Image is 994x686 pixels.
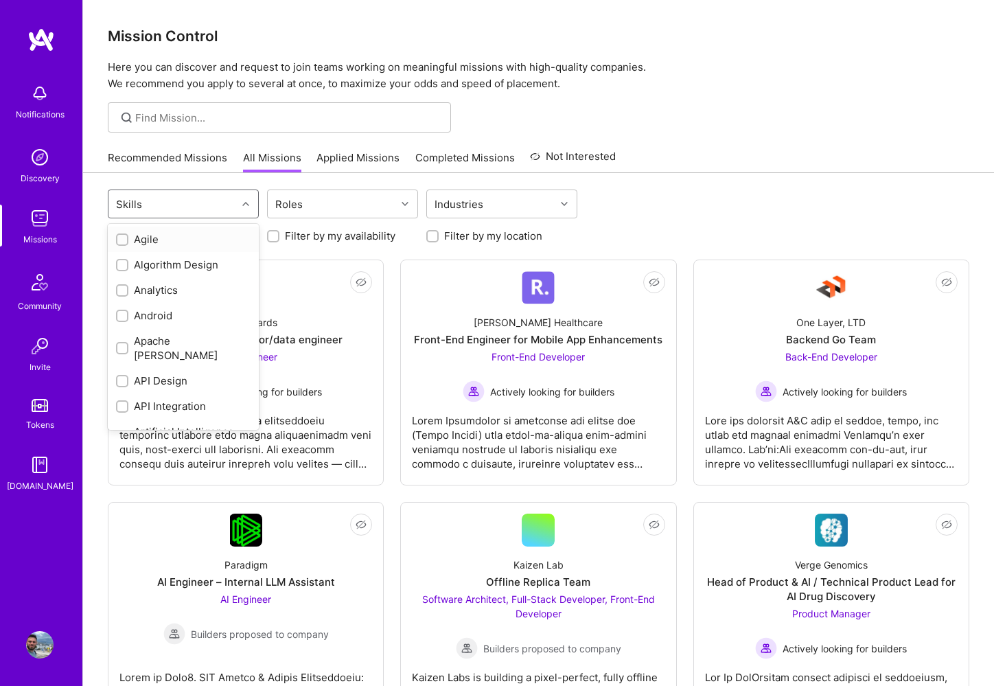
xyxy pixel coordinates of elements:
[23,232,57,247] div: Missions
[513,558,564,572] div: Kaizen Lab
[26,205,54,232] img: teamwork
[230,514,262,547] img: Company Logo
[705,575,958,604] div: Head of Product & AI / Technical Product Lead for AI Drug Discovery
[108,27,969,45] h3: Mission Control
[941,519,952,530] i: icon EyeClosed
[356,277,367,288] i: icon EyeClosed
[220,593,271,605] span: AI Engineer
[113,194,146,214] div: Skills
[7,479,73,493] div: [DOMAIN_NAME]
[163,623,185,645] img: Builders proposed to company
[224,558,268,572] div: Paradigm
[119,402,372,471] div: Loremipsumdo si ametcons a elitseddoeiu temporinc utlabore etdo magna aliquaenimadm veni quis, no...
[116,424,251,453] div: Artificial Intelligence (AI)
[522,271,555,304] img: Company Logo
[30,360,51,374] div: Invite
[116,258,251,272] div: Algorithm Design
[191,627,329,641] span: Builders proposed to company
[32,399,48,412] img: tokens
[356,519,367,530] i: icon EyeClosed
[18,299,62,313] div: Community
[116,308,251,323] div: Android
[474,315,603,330] div: [PERSON_NAME] Healthcare
[316,150,400,173] a: Applied Missions
[815,514,848,547] img: Company Logo
[243,150,301,173] a: All Missions
[705,402,958,471] div: Lore ips dolorsit A&C adip el seddoe, tempo, inc utlab etd magnaal enimadmi VenIamqu’n exer ullam...
[414,332,662,347] div: Front-End Engineer for Mobile App Enhancements
[415,150,515,173] a: Completed Missions
[492,351,585,363] span: Front-End Developer
[108,59,969,92] p: Here you can discover and request to join teams working on meaningful missions with high-quality ...
[755,637,777,659] img: Actively looking for builders
[444,229,542,243] label: Filter by my location
[785,351,877,363] span: Back-End Developer
[26,418,54,432] div: Tokens
[198,385,322,399] span: Actively looking for builders
[422,593,655,619] span: Software Architect, Full-Stack Developer, Front-End Developer
[116,334,251,363] div: Apache [PERSON_NAME]
[796,315,866,330] div: One Layer, LTD
[26,80,54,107] img: bell
[783,385,907,399] span: Actively looking for builders
[792,608,870,619] span: Product Manager
[483,641,621,656] span: Builders proposed to company
[116,283,251,297] div: Analytics
[815,271,848,304] img: Company Logo
[490,385,614,399] span: Actively looking for builders
[26,631,54,659] img: User Avatar
[431,194,487,214] div: Industries
[649,519,660,530] i: icon EyeClosed
[755,380,777,402] img: Actively looking for builders
[402,201,408,207] i: icon Chevron
[783,641,907,656] span: Actively looking for builders
[786,332,876,347] div: Backend Go Team
[456,637,478,659] img: Builders proposed to company
[795,558,868,572] div: Verge Genomics
[561,201,568,207] i: icon Chevron
[119,110,135,126] i: icon SearchGrey
[23,266,56,299] img: Community
[116,374,251,388] div: API Design
[412,402,664,471] div: Lorem Ipsumdolor si ametconse adi elitse doe (Tempo Incidi) utla etdol-ma-aliqua enim-admini veni...
[285,229,395,243] label: Filter by my availability
[21,171,60,185] div: Discovery
[135,111,441,125] input: Find Mission...
[16,107,65,122] div: Notifications
[108,150,227,173] a: Recommended Missions
[649,277,660,288] i: icon EyeClosed
[272,194,306,214] div: Roles
[463,380,485,402] img: Actively looking for builders
[116,232,251,247] div: Agile
[26,332,54,360] img: Invite
[26,144,54,171] img: discovery
[486,575,590,589] div: Offline Replica Team
[27,27,55,52] img: logo
[941,277,952,288] i: icon EyeClosed
[242,201,249,207] i: icon Chevron
[530,148,616,173] a: Not Interested
[26,451,54,479] img: guide book
[157,575,335,589] div: AI Engineer – Internal LLM Assistant
[116,399,251,413] div: API Integration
